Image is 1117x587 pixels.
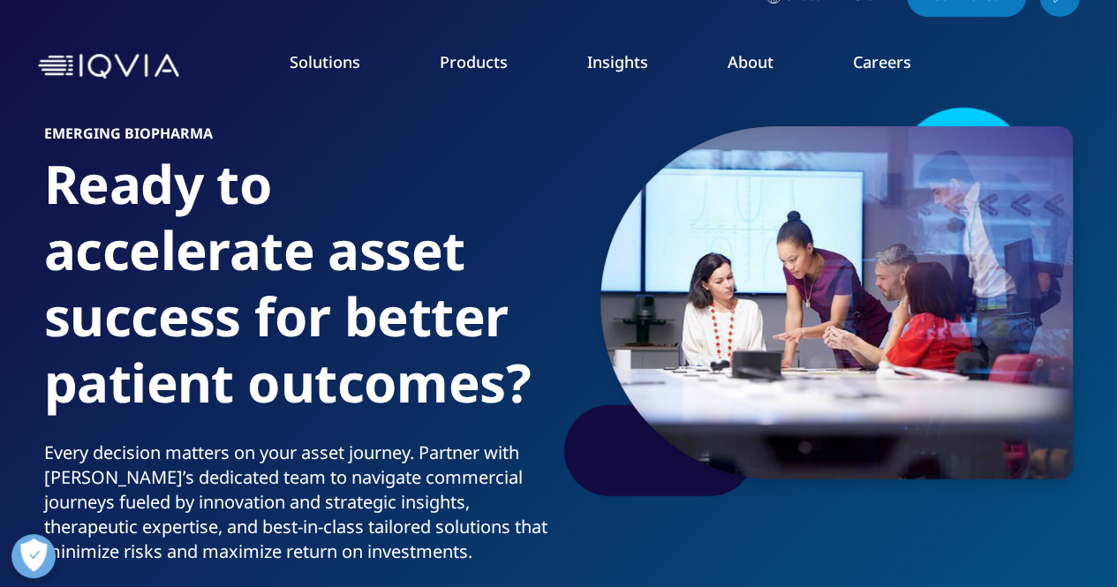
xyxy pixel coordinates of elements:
p: Every decision matters on your asset journey. Partner with [PERSON_NAME]’s dedicated team to navi... [44,440,552,575]
button: Open Preferences [11,534,56,578]
a: About [728,51,774,72]
a: Careers [853,51,911,72]
a: Solutions [290,51,360,72]
h6: Emerging Biopharma [44,126,552,151]
nav: Primary [186,25,1080,108]
a: Products [440,51,508,72]
h1: Ready to accelerate asset success for better patient outcomes? [44,151,552,440]
img: IQVIA Healthcare Information Technology and Pharma Clinical Research Company [38,54,179,79]
img: 920_group-of-people-looking-at-data-during-business-meeting.jpg [600,126,1073,479]
a: Insights [587,51,648,72]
